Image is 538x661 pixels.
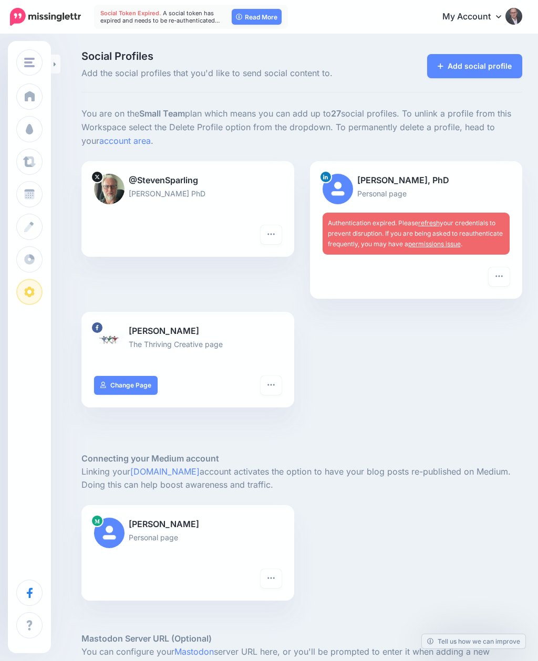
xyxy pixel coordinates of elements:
b: Small Team [139,108,185,119]
img: user_default_image.png [323,174,353,204]
span: Authentication expired. Please your credentials to prevent disruption. If you are being asked to ... [328,219,503,248]
a: account area [99,135,151,146]
img: Missinglettr [10,8,81,26]
p: [PERSON_NAME] PhD [94,187,282,200]
a: permissions issue [408,240,461,248]
a: refresh [418,219,440,227]
span: Social Token Expired. [100,9,161,17]
a: Mastodon [174,646,214,657]
p: Personal page [323,187,510,200]
a: Add social profile [427,54,522,78]
p: Personal page [94,531,282,543]
a: My Account [432,4,522,30]
span: A social token has expired and needs to be re-authenticated… [100,9,220,24]
span: Social Profiles [81,51,370,61]
p: [PERSON_NAME] [94,518,282,531]
p: [PERSON_NAME], PhD [323,174,510,187]
p: You are on the plan which means you can add up to social profiles. To unlink a profile from this ... [81,107,522,148]
h5: Connecting your Medium account [81,452,522,465]
a: Change Page [94,376,158,395]
span: Add the social profiles that you'd like to send social content to. [81,67,370,80]
h5: Mastodon Server URL (Optional) [81,632,522,645]
p: [PERSON_NAME] [94,324,282,338]
a: Tell us how we can improve [422,634,525,648]
a: [DOMAIN_NAME] [130,466,200,477]
p: Linking your account activates the option to have your blog posts re-published on Medium. Doing t... [81,465,522,492]
img: user_default_image.png [94,518,125,548]
p: The Thriving Creative page [94,338,282,350]
img: menu.png [24,58,35,67]
img: Sc1givsu-85.jpg [94,174,125,204]
img: 10426748_643715442370936_14255339342551418_n-bsa55849.jpg [94,324,125,355]
b: 27 [331,108,341,119]
p: @StevenSparling [94,174,282,187]
a: Read More [232,9,282,25]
